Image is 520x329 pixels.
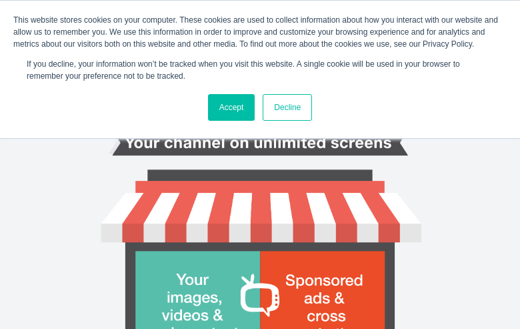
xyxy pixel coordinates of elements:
[27,58,493,82] p: If you decline, your information won’t be tracked when you visit this website. A single cookie wi...
[13,14,507,50] div: This website stores cookies on your computer. These cookies are used to collect information about...
[263,94,312,121] a: Decline
[453,265,520,329] iframe: Chat Widget
[208,94,255,121] a: Accept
